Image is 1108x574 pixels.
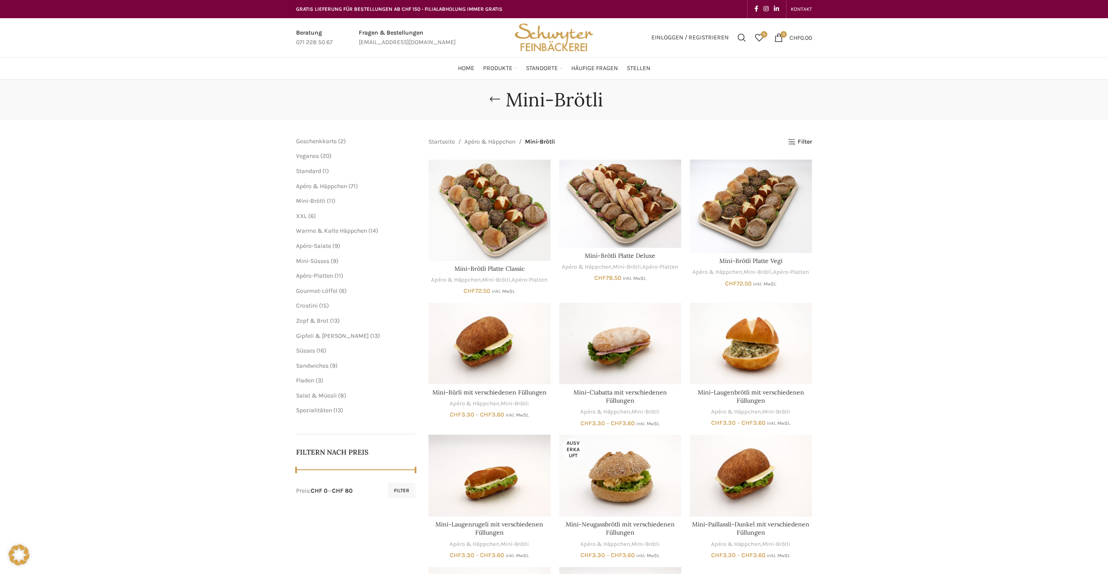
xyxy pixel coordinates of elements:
[464,287,490,295] bdi: 72.50
[296,272,333,279] a: Apéro-Platten
[737,552,740,559] span: –
[483,60,517,77] a: Produkte
[780,31,787,38] span: 0
[711,540,761,548] a: Apéro & Häppchen
[476,411,479,418] span: –
[296,332,369,340] a: Gipfeli & [PERSON_NAME]
[611,420,622,427] span: CHF
[458,64,474,73] span: Home
[450,411,461,418] span: CHF
[337,272,341,279] span: 11
[310,212,314,220] span: 6
[464,137,515,147] a: Apéro & Häppchen
[526,64,558,73] span: Standorte
[428,435,551,516] a: Mini-Laugenrugeli mit verschiedenen Füllungen
[690,160,812,253] a: Mini-Brötli Platte Vegi
[690,435,812,516] a: Mini-Paillassli-Dunkel mit verschiedenen Füllungen
[750,29,768,46] a: 0
[450,411,474,418] bdi: 3.30
[647,29,733,46] a: Einloggen / Registrieren
[559,435,681,516] a: Mini-Neugassbrötli mit verschiedenen Füllungen
[613,263,641,271] a: Mini-Brötli
[512,276,548,284] a: Apéro-Platten
[711,552,736,559] bdi: 3.30
[311,487,328,494] span: CHF 0
[296,6,502,12] span: GRATIS LIEFERUNG FÜR BESTELLUNGEN AB CHF 150 - FILIALABHOLUNG IMMER GRATIS
[480,552,504,559] bdi: 3.60
[741,419,766,426] bdi: 3.60
[791,0,812,18] a: KONTAKT
[580,408,630,416] a: Apéro & Häppchen
[431,276,481,284] a: Apéro & Häppchen
[719,257,783,265] a: Mini-Brötli Platte Vegi
[319,347,324,354] span: 16
[483,64,512,73] span: Produkte
[351,183,356,190] span: 71
[296,407,332,414] a: Spezialitäten
[512,18,596,57] img: Bäckerei Schwyter
[562,438,584,461] span: Ausverkauft
[636,553,660,558] small: inkl. MwSt.
[450,400,499,408] a: Apéro & Häppchen
[480,552,492,559] span: CHF
[296,152,319,160] a: Veganes
[296,212,307,220] span: XXL
[690,303,812,384] a: Mini-Laugenbrötli mit verschiedenen Füllungen
[733,29,750,46] a: Suchen
[562,263,612,271] a: Apéro & Häppchen
[428,137,555,147] nav: Breadcrumb
[762,540,790,548] a: Mini-Brötli
[725,280,752,287] bdi: 72.50
[359,28,456,48] a: Infobox link
[340,392,344,399] span: 8
[296,447,415,457] h5: Filtern nach Preis
[296,377,314,384] a: Fladen
[333,257,336,265] span: 9
[761,3,771,15] a: Instagram social link
[321,302,327,309] span: 15
[651,35,729,41] span: Einloggen / Registrieren
[296,167,321,175] span: Standard
[606,420,609,427] span: –
[559,303,681,384] a: Mini-Ciabatta mit verschiedenen Füllungen
[335,242,338,250] span: 9
[458,60,474,77] a: Home
[476,552,479,559] span: –
[428,400,551,408] div: ,
[292,60,816,77] div: Main navigation
[512,33,596,41] a: Site logo
[325,167,327,175] span: 1
[692,520,809,537] a: Mini-Paillassli-Dunkel mit verschiedenen Füllungen
[296,28,333,48] a: Infobox link
[506,553,529,558] small: inkl. MwSt.
[296,317,329,324] span: Zopf & Brot
[580,420,605,427] bdi: 3.30
[450,552,474,559] bdi: 3.30
[296,138,337,145] a: Geschenkkarte
[335,407,341,414] span: 13
[741,552,766,559] bdi: 3.60
[741,419,753,426] span: CHF
[788,138,812,146] a: Filter
[501,400,529,408] a: Mini-Brötli
[296,183,347,190] a: Apéro & Häppchen
[611,420,635,427] bdi: 3.60
[332,487,353,494] span: CHF 80
[698,388,804,405] a: Mini-Laugenbrötli mit verschiedenen Füllungen
[480,411,492,418] span: CHF
[692,268,742,276] a: Apéro & Häppchen
[690,540,812,548] div: ,
[525,137,555,147] span: Mini-Brötli
[322,152,329,160] span: 20
[296,257,329,265] span: Mini-Süsses
[611,552,635,559] bdi: 3.60
[559,160,681,247] a: Mini-Brötli Platte Deluxe
[770,29,816,46] a: 0 CHF0.00
[296,287,338,295] a: Gourmet-Löffel
[450,540,499,548] a: Apéro & Häppchen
